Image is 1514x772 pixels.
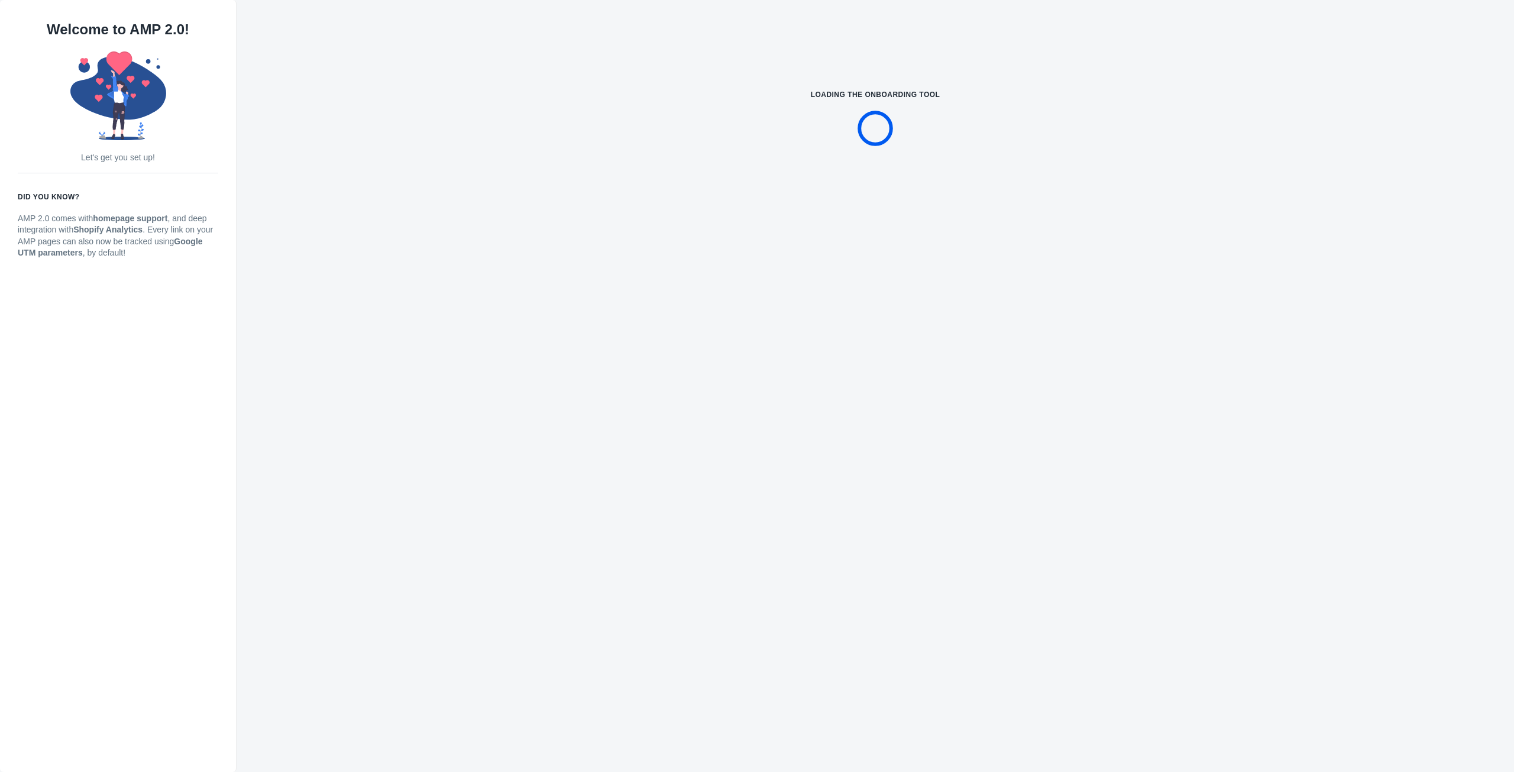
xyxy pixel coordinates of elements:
h6: Loading the onboarding tool [237,89,1514,101]
p: AMP 2.0 comes with , and deep integration with . Every link on your AMP pages can also now be tra... [18,213,218,259]
h1: Welcome to AMP 2.0! [18,18,218,41]
p: Let's get you set up! [18,152,218,164]
h6: Did you know? [18,191,218,203]
strong: homepage support [93,214,167,223]
strong: Shopify Analytics [73,225,143,234]
strong: Google UTM parameters [18,237,203,258]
